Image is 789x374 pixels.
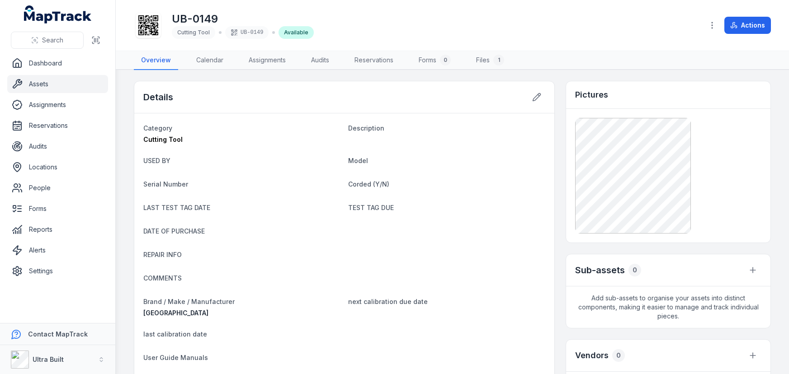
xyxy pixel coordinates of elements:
[42,36,63,45] span: Search
[241,51,293,70] a: Assignments
[33,355,64,363] strong: Ultra Built
[348,180,389,188] span: Corded (Y/N)
[440,55,451,65] div: 0
[134,51,178,70] a: Overview
[7,200,108,218] a: Forms
[469,51,511,70] a: Files1
[143,157,170,164] span: USED BY
[7,241,108,259] a: Alerts
[493,55,504,65] div: 1
[143,227,205,235] span: DATE OF PURCHASE
[411,51,458,70] a: Forms0
[628,264,641,276] div: 0
[612,349,625,362] div: 0
[143,91,173,103] h2: Details
[575,89,608,101] h3: Pictures
[143,124,172,132] span: Category
[143,251,182,258] span: REPAIR INFO
[24,5,92,23] a: MapTrack
[143,330,207,338] span: last calibration date
[566,286,770,328] span: Add sub-assets to organise your assets into distinct components, making it easier to manage and t...
[7,262,108,280] a: Settings
[189,51,231,70] a: Calendar
[7,179,108,197] a: People
[177,29,210,36] span: Cutting Tool
[7,220,108,238] a: Reports
[279,26,314,39] div: Available
[348,157,368,164] span: Model
[11,32,84,49] button: Search
[347,51,401,70] a: Reservations
[575,349,609,362] h3: Vendors
[28,330,88,338] strong: Contact MapTrack
[143,204,210,211] span: LAST TEST TAG DATE
[7,137,108,155] a: Audits
[143,274,182,282] span: COMMENTS
[348,124,384,132] span: Description
[7,75,108,93] a: Assets
[143,298,235,305] span: Brand / Make / Manufacturer
[172,12,314,26] h1: UB-0149
[724,17,771,34] button: Actions
[143,180,188,188] span: Serial Number
[143,136,183,143] span: Cutting Tool
[7,158,108,176] a: Locations
[225,26,269,39] div: UB-0149
[7,54,108,72] a: Dashboard
[348,204,394,211] span: TEST TAG DUE
[348,298,428,305] span: next calibration due date
[304,51,336,70] a: Audits
[143,309,208,317] span: [GEOGRAPHIC_DATA]
[143,354,208,361] span: User Guide Manuals
[7,96,108,114] a: Assignments
[7,117,108,135] a: Reservations
[575,264,625,276] h2: Sub-assets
